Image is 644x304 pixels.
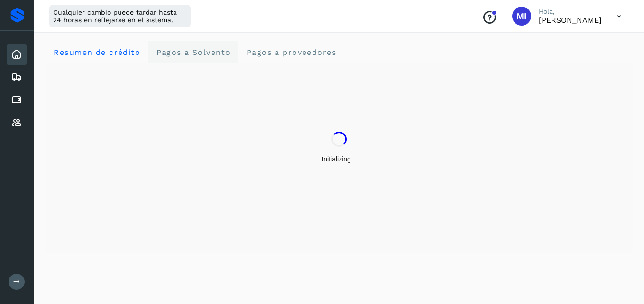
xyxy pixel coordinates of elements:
[7,112,27,133] div: Proveedores
[539,8,602,16] p: Hola,
[49,5,191,27] div: Cualquier cambio puede tardar hasta 24 horas en reflejarse en el sistema.
[7,44,27,65] div: Inicio
[7,89,27,110] div: Cuentas por pagar
[156,48,230,57] span: Pagos a Solvento
[246,48,336,57] span: Pagos a proveedores
[539,16,602,25] p: MARIA ILIANA ARCHUNDIA
[53,48,140,57] span: Resumen de crédito
[7,67,27,88] div: Embarques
